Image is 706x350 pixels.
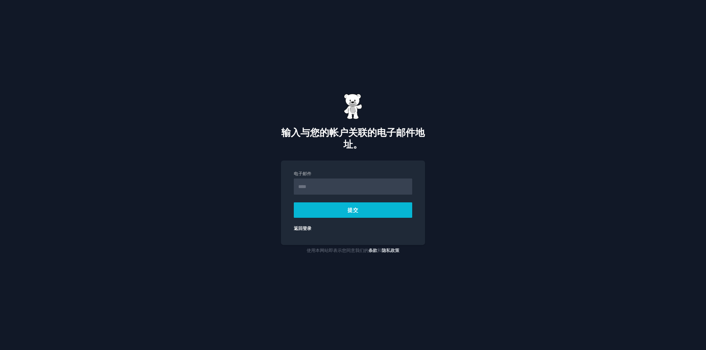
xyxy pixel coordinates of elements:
[294,171,311,176] font: 电子邮件
[347,207,358,213] font: 提交
[307,248,368,253] font: 使用本网站即表示您同意我们的
[377,248,382,253] font: 和
[281,127,425,150] font: 输入与您的帐户关联的电子邮件地址。
[294,202,412,218] button: 提交
[344,94,362,119] img: 小熊软糖
[368,248,377,253] a: 条款
[294,226,311,231] a: 返回登录
[382,248,399,253] a: 隐私政策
